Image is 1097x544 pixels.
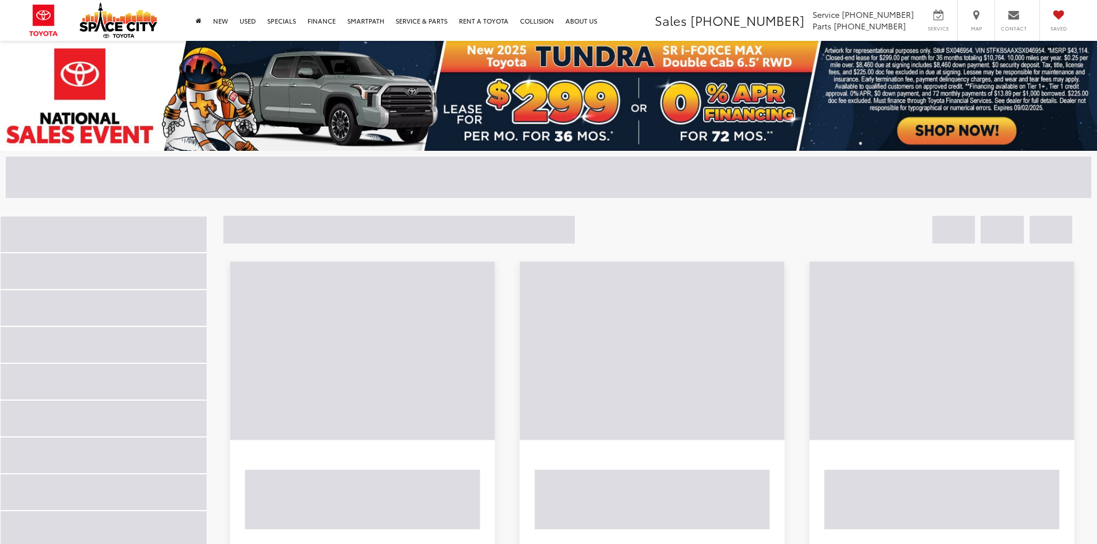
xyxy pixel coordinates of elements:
[813,9,840,20] span: Service
[655,11,687,29] span: Sales
[842,9,914,20] span: [PHONE_NUMBER]
[834,20,906,32] span: [PHONE_NUMBER]
[963,25,989,32] span: Map
[690,11,804,29] span: [PHONE_NUMBER]
[813,20,832,32] span: Parts
[1001,25,1027,32] span: Contact
[79,2,157,38] img: Space City Toyota
[925,25,951,32] span: Service
[1046,25,1071,32] span: Saved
